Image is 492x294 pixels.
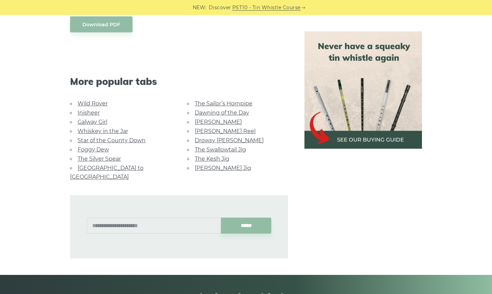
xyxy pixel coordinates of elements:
a: The Swallowtail Jig [195,146,246,153]
a: The Silver Spear [78,156,121,162]
a: Drowsy [PERSON_NAME] [195,137,264,144]
a: [PERSON_NAME] Reel [195,128,256,134]
a: Inisheer [78,109,100,116]
a: Galway Girl [78,119,107,125]
a: Dawning of the Day [195,109,249,116]
span: Discover [209,4,231,12]
a: [PERSON_NAME] [195,119,242,125]
a: Star of the County Down [78,137,146,144]
img: tin whistle buying guide [304,31,422,149]
span: NEW: [193,4,207,12]
a: [PERSON_NAME] Jig [195,165,251,171]
a: [GEOGRAPHIC_DATA] to [GEOGRAPHIC_DATA] [70,165,143,180]
a: PST10 - Tin Whistle Course [232,4,301,12]
span: More popular tabs [70,76,288,87]
a: The Sailor’s Hornpipe [195,100,252,107]
a: Foggy Dew [78,146,109,153]
a: Whiskey in the Jar [78,128,128,134]
a: The Kesh Jig [195,156,229,162]
a: Wild Rover [78,100,108,107]
a: Download PDF [70,16,133,32]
